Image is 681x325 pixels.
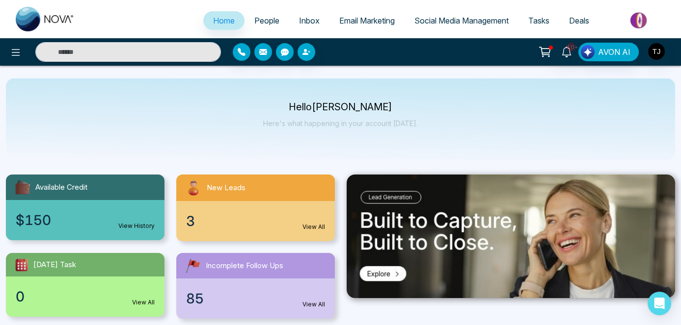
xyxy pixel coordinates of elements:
[648,292,671,315] div: Open Intercom Messenger
[186,211,195,231] span: 3
[203,11,245,30] a: Home
[170,175,341,241] a: New Leads3View All
[347,175,675,298] img: .
[186,288,204,309] span: 85
[578,43,639,61] button: AVON AI
[289,11,329,30] a: Inbox
[263,119,418,127] p: Here's what happening in your account [DATE].
[33,259,76,271] span: [DATE] Task
[16,210,51,230] span: $150
[184,257,202,275] img: followUps.svg
[263,103,418,111] p: Hello [PERSON_NAME]
[329,11,405,30] a: Email Marketing
[254,16,279,25] span: People
[405,11,518,30] a: Social Media Management
[528,16,549,25] span: Tasks
[132,298,155,307] a: View All
[299,16,320,25] span: Inbox
[648,43,665,60] img: User Avatar
[569,16,589,25] span: Deals
[518,11,559,30] a: Tasks
[118,222,155,230] a: View History
[604,9,675,31] img: Market-place.gif
[302,223,325,231] a: View All
[559,11,599,30] a: Deals
[14,257,29,273] img: todayTask.svg
[302,300,325,309] a: View All
[206,260,283,272] span: Incomplete Follow Ups
[16,7,75,31] img: Nova CRM Logo
[567,43,575,51] span: 10+
[207,182,245,194] span: New Leads
[14,178,31,196] img: availableCredit.svg
[16,286,25,307] span: 0
[598,46,630,58] span: AVON AI
[170,253,341,319] a: Incomplete Follow Ups85View All
[245,11,289,30] a: People
[414,16,509,25] span: Social Media Management
[213,16,235,25] span: Home
[35,182,87,193] span: Available Credit
[581,45,595,59] img: Lead Flow
[184,178,203,197] img: newLeads.svg
[339,16,395,25] span: Email Marketing
[555,43,578,60] a: 10+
